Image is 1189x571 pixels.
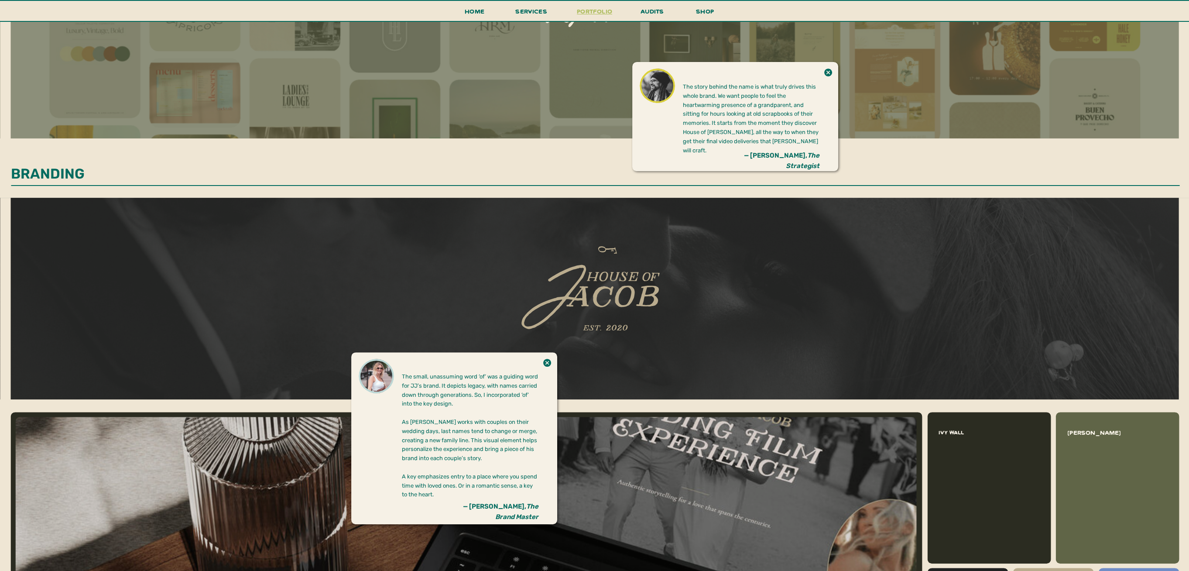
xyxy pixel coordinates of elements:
[513,6,550,22] a: services
[515,7,547,15] span: services
[683,83,819,148] p: The story behind the name is what truly drives this whole brand. We want people to feel the heart...
[461,6,488,22] a: Home
[449,501,538,512] h3: — [PERSON_NAME],
[684,6,726,21] a: shop
[574,6,615,22] a: portfolio
[1068,427,1142,437] h3: [PERSON_NAME]
[939,427,1013,437] h3: ivy wall
[11,165,104,182] h1: branding
[730,150,819,161] h3: — [PERSON_NAME],
[402,372,538,502] p: The small, unassuming word ‘of’ was a guiding word for JJ’s brand. It depicts legacy, with names ...
[639,6,665,21] a: audits
[483,4,706,28] p: Inspiration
